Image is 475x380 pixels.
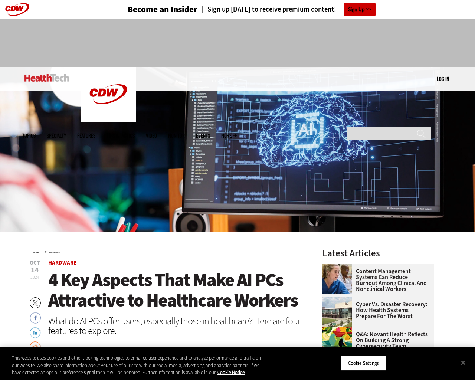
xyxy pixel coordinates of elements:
[12,354,261,376] div: This website uses cookies and other tracking technologies to enhance user experience and to analy...
[344,3,376,16] a: Sign Up
[77,133,95,138] a: Features
[33,249,303,255] div: »
[33,251,39,254] a: Home
[107,133,135,138] a: Tips & Tactics
[47,133,66,138] span: Specialty
[146,133,157,138] a: Video
[48,268,298,312] span: 4 Key Aspects That Make AI PCs Attractive to Healthcare Workers
[322,331,429,349] a: Q&A: Novant Health Reflects on Building a Strong Cybersecurity Team
[48,259,76,266] a: Hardware
[340,355,387,371] button: Cookie Settings
[217,369,245,376] a: More information about your privacy
[455,354,471,371] button: Close
[30,260,40,266] span: Oct
[81,67,136,122] img: Home
[322,327,356,333] a: abstract illustration of a tree
[437,75,449,83] div: User menu
[322,264,356,270] a: nurses talk in front of desktop computer
[322,249,434,258] h3: Latest Articles
[22,133,36,138] span: Topics
[437,75,449,82] a: Log in
[30,266,40,274] span: 14
[322,264,352,294] img: nurses talk in front of desktop computer
[81,116,136,124] a: CDW
[128,5,197,14] h3: Become an Insider
[24,74,69,82] img: Home
[168,133,185,138] a: MonITor
[196,133,210,138] a: Events
[102,26,373,59] iframe: advertisement
[322,327,352,357] img: abstract illustration of a tree
[322,297,356,303] a: University of Vermont Medical Center’s main campus
[322,301,429,319] a: Cyber vs. Disaster Recovery: How Health Systems Prepare for the Worst
[100,5,197,14] a: Become an Insider
[322,297,352,327] img: University of Vermont Medical Center’s main campus
[30,274,39,280] span: 2024
[322,268,429,292] a: Content Management Systems Can Reduce Burnout Among Clinical and Nonclinical Workers
[197,6,336,13] a: Sign up [DATE] to receive premium content!
[221,133,237,138] span: More
[48,316,303,335] div: What do AI PCs offer users, especially those in healthcare? Here are four features to explore.
[49,251,60,254] a: Hardware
